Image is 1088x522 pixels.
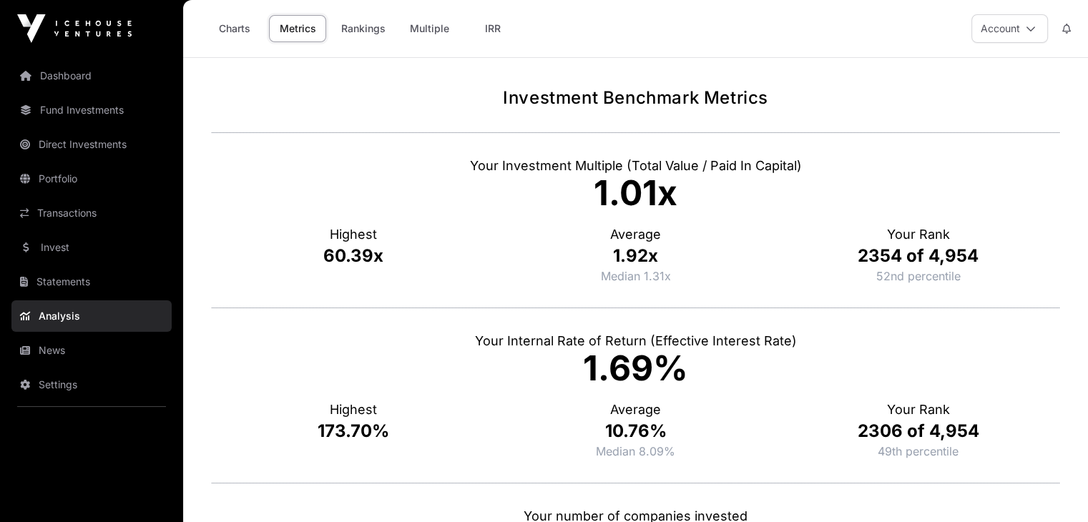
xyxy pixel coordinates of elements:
[269,15,326,42] a: Metrics
[777,225,1059,245] p: Your Rank
[212,420,494,443] p: 173.70%
[17,14,132,43] img: Icehouse Ventures Logo
[212,400,494,420] p: Highest
[1016,453,1088,522] iframe: Chat Widget
[11,369,172,400] a: Settings
[212,331,1059,351] p: Your Internal Rate of Return (Effective Interest Rate)
[11,60,172,92] a: Dashboard
[212,351,1059,385] p: 1.69%
[11,94,172,126] a: Fund Investments
[401,15,459,42] a: Multiple
[494,420,777,443] p: 10.76%
[494,225,777,245] p: Average
[777,420,1059,443] p: 2306 of 4,954
[876,267,961,285] p: Percentage of investors below this ranking.
[212,225,494,245] p: Highest
[11,300,172,332] a: Analysis
[494,267,777,285] p: Median 1.31x
[777,245,1059,267] p: 2354 of 4,954
[494,245,777,267] p: 1.92x
[878,443,959,460] p: Percentage of investors below this ranking.
[11,163,172,194] a: Portfolio
[332,15,395,42] a: Rankings
[212,245,494,267] p: 60.39x
[11,335,172,366] a: News
[494,400,777,420] p: Average
[212,176,1059,210] p: 1.01x
[777,400,1059,420] p: Your Rank
[971,14,1048,43] button: Account
[212,87,1059,109] h1: Investment Benchmark Metrics
[206,15,263,42] a: Charts
[11,197,172,229] a: Transactions
[11,129,172,160] a: Direct Investments
[494,443,777,460] p: Median 8.09%
[464,15,521,42] a: IRR
[11,266,172,297] a: Statements
[11,232,172,263] a: Invest
[212,156,1059,176] p: Your Investment Multiple (Total Value / Paid In Capital)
